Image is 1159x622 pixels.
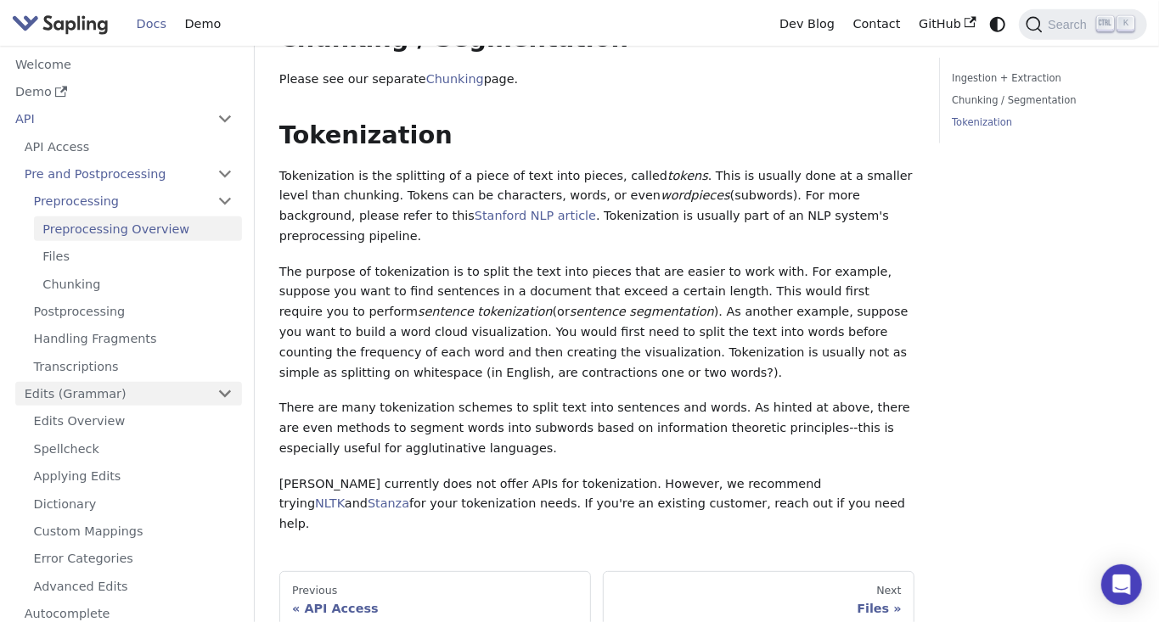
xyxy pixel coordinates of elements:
[279,398,914,458] p: There are many tokenization schemes to split text into sentences and words. As hinted at above, t...
[570,305,714,318] em: sentence segmentation
[127,11,176,37] a: Docs
[1117,16,1134,31] kbd: K
[667,169,708,182] em: tokens
[952,70,1128,87] a: Ingestion + Extraction
[25,354,242,378] a: Transcriptions
[12,12,109,36] img: Sapling.ai
[12,12,115,36] a: Sapling.ai
[6,52,242,76] a: Welcome
[279,474,914,535] p: [PERSON_NAME] currently does not offer APIs for tokenization. However, we recommend trying and fo...
[952,92,1128,109] a: Chunking / Segmentation
[986,12,1010,36] button: Switch between dark and light mode (currently system mode)
[616,601,902,616] div: Files
[292,601,577,616] div: API Access
[6,80,242,104] a: Demo
[315,496,345,510] a: NLTK
[616,584,902,597] div: Next
[34,216,242,241] a: Preprocessing Overview
[208,107,242,132] button: Collapse sidebar category 'API'
[25,436,242,461] a: Spellcheck
[15,134,242,159] a: API Access
[25,574,242,598] a: Advanced Edits
[34,244,242,269] a: Files
[279,120,914,151] h2: Tokenization
[1101,564,1142,605] div: Open Intercom Messenger
[368,496,409,510] a: Stanza
[15,382,242,406] a: Edits (Grammar)
[25,409,242,434] a: Edits Overview
[1043,18,1097,31] span: Search
[25,491,242,516] a: Dictionary
[844,11,910,37] a: Contact
[279,70,914,90] p: Please see our separate page.
[909,11,985,37] a: GitHub
[25,519,242,544] a: Custom Mappings
[770,11,843,37] a: Dev Blog
[279,166,914,247] p: Tokenization is the splitting of a piece of text into pieces, called . This is usually done at a ...
[418,305,553,318] em: sentence tokenization
[34,272,242,296] a: Chunking
[1019,9,1146,40] button: Search (Ctrl+K)
[25,546,242,571] a: Error Categories
[952,115,1128,131] a: Tokenization
[176,11,230,37] a: Demo
[25,327,242,351] a: Handling Fragments
[279,262,914,384] p: The purpose of tokenization is to split the text into pieces that are easier to work with. For ex...
[6,107,208,132] a: API
[25,464,242,489] a: Applying Edits
[15,162,242,187] a: Pre and Postprocessing
[25,300,242,324] a: Postprocessing
[661,188,730,202] em: wordpieces
[475,209,596,222] a: Stanford NLP article
[292,584,577,597] div: Previous
[426,72,484,86] a: Chunking
[25,189,242,214] a: Preprocessing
